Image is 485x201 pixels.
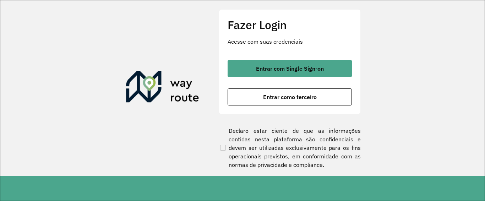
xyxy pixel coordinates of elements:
[228,88,352,105] button: button
[228,60,352,77] button: button
[219,126,361,169] label: Declaro estar ciente de que as informações contidas nesta plataforma são confidenciais e devem se...
[263,94,317,100] span: Entrar como terceiro
[228,37,352,46] p: Acesse com suas credenciais
[126,71,199,105] img: Roteirizador AmbevTech
[256,66,324,71] span: Entrar com Single Sign-on
[228,18,352,32] h2: Fazer Login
